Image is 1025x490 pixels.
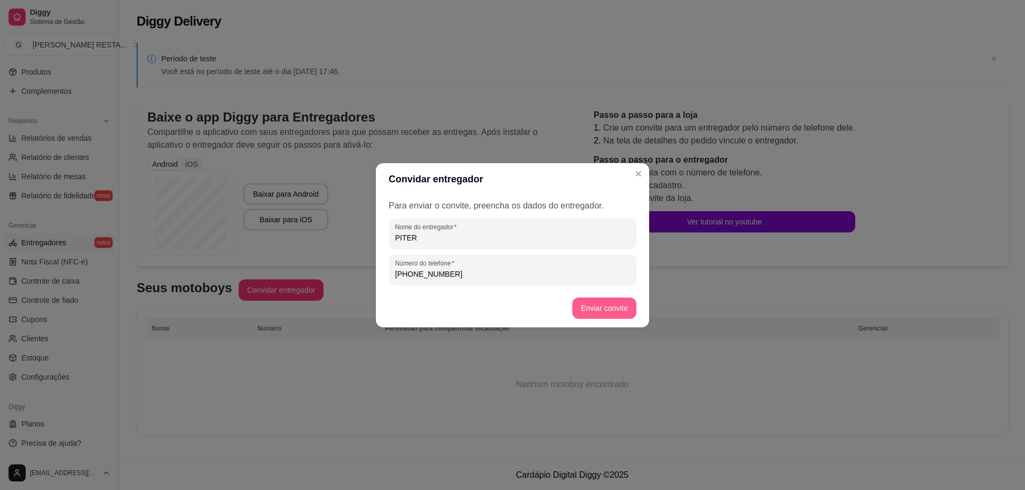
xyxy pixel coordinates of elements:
[630,165,647,182] button: Close
[376,163,649,195] header: Convidar entregador
[389,199,636,212] p: Para enviar o convite, preencha os dados do entregador.
[395,222,460,231] label: Nome do entregador
[395,269,630,279] input: Número do telefone
[395,259,458,268] label: Número do telefone
[395,232,630,243] input: Nome do entregador
[572,298,636,319] button: Enviar convite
